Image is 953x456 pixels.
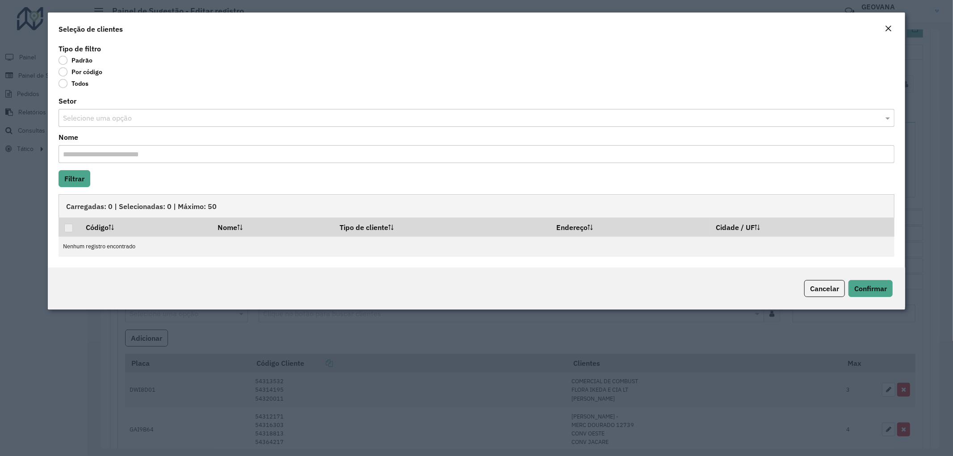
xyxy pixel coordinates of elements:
em: Fechar [885,25,892,32]
label: Padrão [59,56,92,65]
span: Confirmar [854,284,887,293]
h4: Seleção de clientes [59,24,123,34]
button: Confirmar [848,280,893,297]
th: Tipo de cliente [333,218,550,236]
label: Setor [59,96,76,106]
div: Carregadas: 0 | Selecionadas: 0 | Máximo: 50 [59,194,895,218]
label: Tipo de filtro [59,43,101,54]
button: Close [882,23,894,35]
label: Todos [59,79,88,88]
button: Cancelar [804,280,845,297]
span: Cancelar [810,284,839,293]
th: Nome [212,218,334,236]
th: Código [80,218,211,236]
th: Cidade / UF [710,218,894,236]
td: Nenhum registro encontrado [59,237,894,257]
button: Filtrar [59,170,90,187]
label: Por código [59,67,102,76]
th: Endereço [550,218,710,236]
label: Nome [59,132,78,142]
